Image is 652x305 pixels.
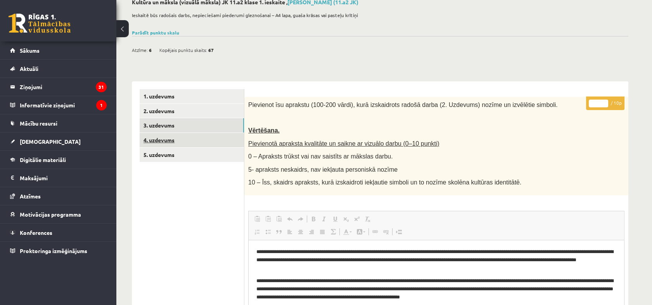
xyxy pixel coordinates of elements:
span: Digitālie materiāli [20,156,66,163]
span: [DEMOGRAPHIC_DATA] [20,138,81,145]
span: Motivācijas programma [20,211,81,218]
span: Pievienot īsu aprakstu (100-200 vārdi), kurā izskaidrots radošā darba (2. Uzdevums) nozīme un izv... [248,102,558,108]
span: Sākums [20,47,40,54]
i: 1 [96,100,107,110]
span: Proktoringa izmēģinājums [20,247,87,254]
a: Informatīvie ziņojumi1 [10,96,107,114]
a: Apakšraksts [341,214,351,224]
span: Mācību resursi [20,120,57,127]
a: Ielīmēt (vadīšanas taustiņš+V) [252,214,263,224]
legend: Maksājumi [20,169,107,187]
a: Saite (vadīšanas taustiņš+K) [370,227,380,237]
legend: Informatīvie ziņojumi [20,96,107,114]
a: Slīpraksts (vadīšanas taustiņš+I) [319,214,330,224]
span: 5- apraksts neskaidrs, nav iekļauta personiskā nozīme [248,166,398,173]
p: / 10p [586,96,624,110]
a: Atzīmes [10,187,107,205]
a: Pasvītrojums (vadīšanas taustiņš+U) [330,214,341,224]
span: Atzīme: [132,44,148,56]
a: Izlīdzināt pa kreisi [284,227,295,237]
a: Ievietot/noņemt sarakstu ar aizzīmēm [263,227,273,237]
span: Aktuāli [20,65,38,72]
a: Sākums [10,41,107,59]
a: Ievietot kā vienkāršu tekstu (vadīšanas taustiņš+pārslēgšanas taustiņš+V) [263,214,273,224]
a: 5. uzdevums [140,148,244,162]
span: Konferences [20,229,52,236]
a: Teksta krāsa [341,227,354,237]
a: Treknraksts (vadīšanas taustiņš+B) [308,214,319,224]
a: [DEMOGRAPHIC_DATA] [10,133,107,150]
a: Atcelt (vadīšanas taustiņš+Z) [284,214,295,224]
span: Pievienotā apraksta kvalitāte un saikne ar vizuālo darbu (0–10 punkti) [248,140,439,147]
a: Ziņojumi31 [10,78,107,96]
a: 1. uzdevums [140,89,244,103]
a: Proktoringa izmēģinājums [10,242,107,260]
a: Ievietot lapas pārtraukumu drukai [393,227,404,237]
a: Rīgas 1. Tālmācības vidusskola [9,14,71,33]
a: Ievietot no Worda [273,214,284,224]
a: Mācību resursi [10,114,107,132]
i: 31 [96,82,107,92]
span: 0 – Apraksts trūkst vai nav saistīts ar mākslas darbu. [248,153,393,160]
span: 6 [149,44,152,56]
a: Maksājumi [10,169,107,187]
a: Izlīdzināt pa labi [306,227,317,237]
a: Motivācijas programma [10,205,107,223]
a: Atsaistīt [380,227,391,237]
a: Digitālie materiāli [10,151,107,169]
a: 3. uzdevums [140,118,244,133]
span: Atzīmes [20,193,41,200]
a: Fona krāsa [354,227,368,237]
a: Parādīt punktu skalu [132,29,179,36]
a: Math [328,227,339,237]
span: 10 – Īss, skaidrs apraksts, kurā izskaidroti iekļautie simboli un to nozīme skolēna kultūras iden... [248,179,521,186]
a: Centrēti [295,227,306,237]
span: 67 [208,44,214,56]
a: 4. uzdevums [140,133,244,147]
a: Noņemt stilus [362,214,373,224]
a: Augšraksts [351,214,362,224]
a: 2. uzdevums [140,104,244,118]
a: Aktuāli [10,60,107,78]
p: Ieskaitē būs radošais darbs, nepieciešami piederumi gleznošanai – A4 lapa, guaša krāsas vai paste... [132,12,624,19]
a: Bloka citāts [273,227,284,237]
span: Vērtēšana. [248,127,280,134]
legend: Ziņojumi [20,78,107,96]
span: Kopējais punktu skaits: [159,44,207,56]
a: Atkārtot (vadīšanas taustiņš+Y) [295,214,306,224]
a: Izlīdzināt malas [317,227,328,237]
a: Ievietot/noņemt numurētu sarakstu [252,227,263,237]
a: Konferences [10,224,107,241]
